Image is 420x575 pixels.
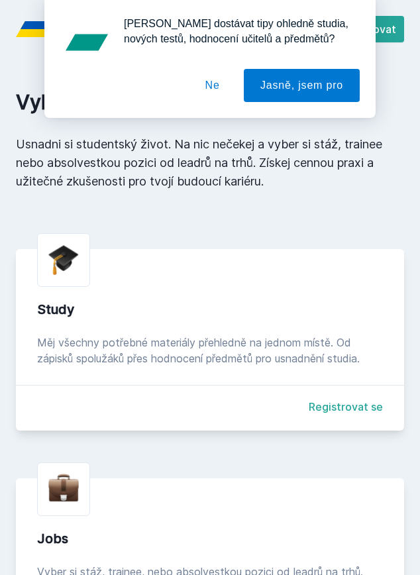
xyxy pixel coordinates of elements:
button: Jasně, jsem pro [244,69,360,102]
img: briefcase.png [48,471,79,505]
div: Study [37,300,383,319]
a: Registrovat se [309,399,383,415]
p: Usnadni si studentský život. Na nic nečekej a vyber si stáž, trainee nebo absolvestkou pozici od ... [16,135,404,191]
img: graduation-cap.png [48,244,79,276]
img: notification icon [60,16,113,69]
div: [PERSON_NAME] dostávat tipy ohledně studia, nových testů, hodnocení učitelů a předmětů? [113,16,360,46]
div: Měj všechny potřebné materiály přehledně na jednom místě. Od zápisků spolužáků přes hodnocení pře... [37,335,383,366]
button: Ne [189,69,236,102]
div: Jobs [37,529,383,548]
